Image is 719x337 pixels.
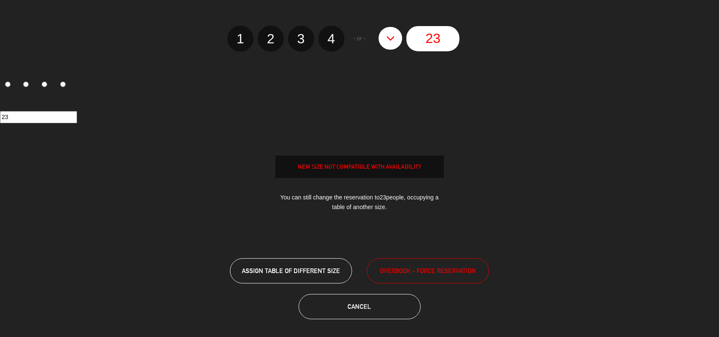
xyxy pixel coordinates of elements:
[37,78,56,93] label: 3
[288,26,314,52] label: 3
[380,194,386,201] span: 23
[55,78,74,93] label: 4
[353,34,366,43] span: - or -
[242,267,340,274] span: ASSIGN TABLE OF DIFFERENT SIZE
[19,78,37,93] label: 2
[367,258,489,284] button: OVERBOOK - FORCE RESERVATION
[23,82,29,87] input: 2
[258,26,284,52] label: 2
[276,162,444,172] div: NEW SIZE NOT COMPATIBLE WITH AVAILABILITY
[227,26,254,52] label: 1
[275,186,444,218] div: You can still change the reservation to people, occupying a table of another size.
[60,82,66,87] input: 4
[299,294,421,319] button: Cancel
[318,26,345,52] label: 4
[348,303,372,310] span: Cancel
[230,258,352,284] button: ASSIGN TABLE OF DIFFERENT SIZE
[5,82,11,87] input: 1
[42,82,47,87] input: 3
[380,266,476,276] span: OVERBOOK - FORCE RESERVATION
